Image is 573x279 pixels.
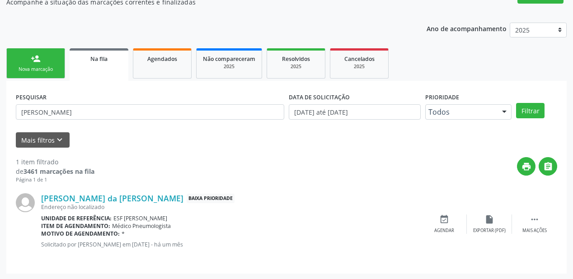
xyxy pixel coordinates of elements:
div: 2025 [337,63,382,70]
div: Nova marcação [13,66,58,73]
label: PESQUISAR [16,90,47,104]
strong: 3461 marcações na fila [23,167,94,176]
div: person_add [31,54,41,64]
div: 2025 [203,63,255,70]
a: [PERSON_NAME] da [PERSON_NAME] [41,193,183,203]
span: ESF [PERSON_NAME] [113,214,167,222]
i:  [530,214,540,224]
button: print [517,157,535,176]
span: Resolvidos [282,55,310,63]
span: Cancelados [344,55,375,63]
i: insert_drive_file [484,214,494,224]
input: Nome, CNS [16,104,284,120]
button:  [539,157,557,176]
i: keyboard_arrow_down [55,135,65,145]
span: Todos [428,107,493,116]
label: DATA DE SOLICITAÇÃO [289,90,350,104]
span: Agendados [147,55,177,63]
span: Médico Pneumologista [112,222,171,230]
button: Mais filtroskeyboard_arrow_down [16,132,70,148]
span: Na fila [90,55,108,63]
b: Unidade de referência: [41,214,112,222]
div: Endereço não localizado [41,203,422,211]
span: Baixa Prioridade [187,194,235,203]
b: Item de agendamento: [41,222,110,230]
p: Ano de acompanhamento [427,23,507,34]
i: event_available [439,214,449,224]
div: Página 1 de 1 [16,176,94,184]
label: Prioridade [425,90,459,104]
i:  [543,162,553,172]
img: img [16,193,35,212]
div: Agendar [434,228,454,234]
i: print [521,162,531,172]
div: Exportar (PDF) [473,228,506,234]
span: Não compareceram [203,55,255,63]
input: Selecione um intervalo [289,104,421,120]
div: 2025 [273,63,319,70]
button: Filtrar [516,103,545,118]
div: Mais ações [522,228,547,234]
p: Solicitado por [PERSON_NAME] em [DATE] - há um mês [41,241,422,248]
div: 1 item filtrado [16,157,94,167]
div: de [16,167,94,176]
b: Motivo de agendamento: [41,230,120,237]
